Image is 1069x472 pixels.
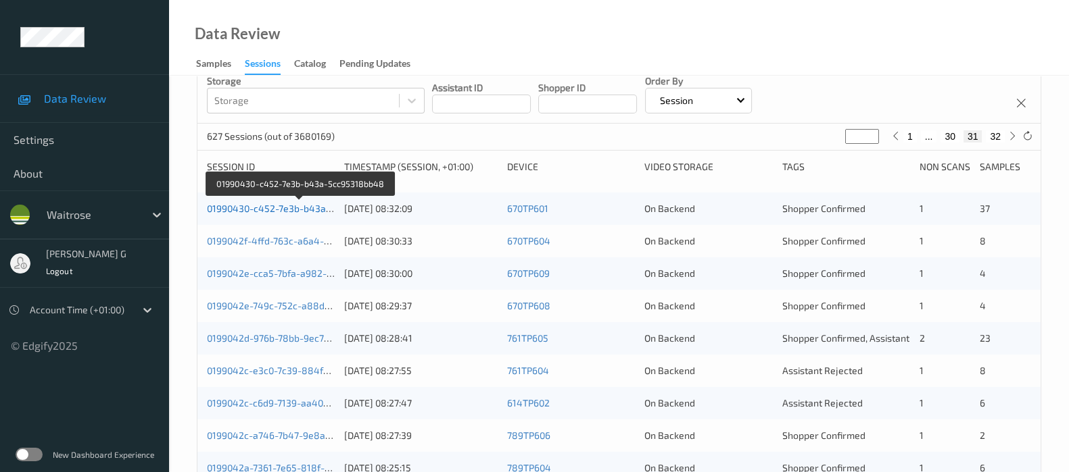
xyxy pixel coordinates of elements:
[538,81,637,95] p: Shopper ID
[207,429,390,441] a: 0199042c-a746-7b47-9e8a-08bb93ff7b06
[207,300,394,311] a: 0199042e-749c-752c-a88d-8388bfb5b6a6
[980,300,986,311] span: 4
[294,57,326,74] div: Catalog
[294,55,339,74] a: Catalog
[782,235,865,246] span: Shopper Confirmed
[344,234,498,248] div: [DATE] 08:30:33
[782,332,950,344] span: Shopper Confirmed, Assistant Rejected
[980,429,985,441] span: 2
[344,267,498,280] div: [DATE] 08:30:00
[644,267,772,280] div: On Backend
[507,300,550,311] a: 670TP608
[644,202,772,215] div: On Backend
[507,160,635,174] div: Device
[207,397,390,409] a: 0199042c-c6d9-7139-aa40-0a80eb6fc6a3
[507,429,550,441] a: 789TP606
[344,429,498,442] div: [DATE] 08:27:39
[507,332,548,344] a: 761TP605
[644,429,772,442] div: On Backend
[782,365,863,376] span: Assistant Rejected
[196,55,245,74] a: Samples
[980,365,986,376] span: 8
[344,160,498,174] div: Timestamp (Session, +01:00)
[782,267,865,279] span: Shopper Confirmed
[344,396,498,410] div: [DATE] 08:27:47
[920,235,924,246] span: 1
[655,94,698,107] p: Session
[964,130,982,142] button: 31
[644,234,772,248] div: On Backend
[207,74,425,88] p: Storage
[344,364,498,377] div: [DATE] 08:27:55
[644,364,772,377] div: On Backend
[207,365,389,376] a: 0199042c-e3c0-7c39-884f-355722e3c77a
[207,235,385,246] a: 0199042f-4ffd-763c-a6a4-67bc1bdd7eaa
[507,397,550,409] a: 614TP602
[344,332,498,345] div: [DATE] 08:28:41
[207,203,394,214] a: 01990430-c452-7e3b-b43a-5cc95318bb48
[980,267,986,279] span: 4
[207,130,335,143] p: 627 Sessions (out of 3680169)
[207,332,394,344] a: 0199042d-976b-78bb-9ec7-15429d64896e
[920,203,924,214] span: 1
[920,267,924,279] span: 1
[941,130,959,142] button: 30
[644,332,772,345] div: On Backend
[782,160,910,174] div: Tags
[245,55,294,75] a: Sessions
[980,235,986,246] span: 8
[903,130,917,142] button: 1
[507,203,548,214] a: 670TP601
[644,299,772,313] div: On Backend
[207,160,335,174] div: Session ID
[920,429,924,441] span: 1
[782,429,865,441] span: Shopper Confirmed
[644,160,772,174] div: Video Storage
[920,365,924,376] span: 1
[920,332,925,344] span: 2
[207,267,389,279] a: 0199042e-cca5-7bfa-a982-db89367572f4
[986,130,1005,142] button: 32
[980,203,990,214] span: 37
[920,300,924,311] span: 1
[507,365,549,376] a: 761TP604
[339,55,424,74] a: Pending Updates
[507,235,550,246] a: 670TP604
[920,160,971,174] div: Non Scans
[782,203,865,214] span: Shopper Confirmed
[245,57,281,75] div: Sessions
[644,396,772,410] div: On Backend
[920,397,924,409] span: 1
[980,332,991,344] span: 23
[782,397,863,409] span: Assistant Rejected
[921,130,937,142] button: ...
[344,299,498,313] div: [DATE] 08:29:37
[344,202,498,215] div: [DATE] 08:32:09
[645,74,752,88] p: Order By
[432,81,531,95] p: Assistant ID
[507,267,550,279] a: 670TP609
[339,57,410,74] div: Pending Updates
[980,160,1031,174] div: Samples
[196,57,231,74] div: Samples
[782,300,865,311] span: Shopper Confirmed
[980,397,985,409] span: 6
[195,27,280,41] div: Data Review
